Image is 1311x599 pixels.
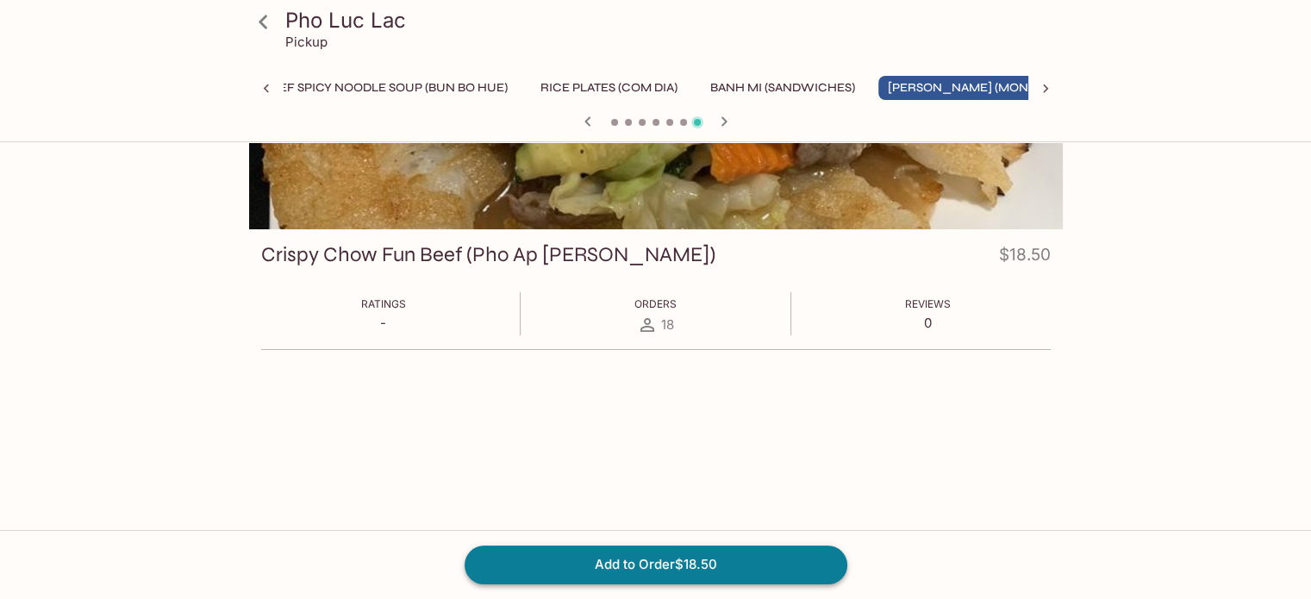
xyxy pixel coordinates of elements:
[465,546,847,583] button: Add to Order$18.50
[285,34,328,50] p: Pickup
[634,297,677,310] span: Orders
[905,315,951,331] p: 0
[531,76,687,100] button: Rice Plates (Com Dia)
[701,76,865,100] button: Banh Mi (Sandwiches)
[878,76,1069,100] button: [PERSON_NAME] (Mon Xao)
[254,76,517,100] button: Beef Spicy Noodle Soup (Bun Bo Hue)
[999,241,1051,275] h4: $18.50
[361,315,406,331] p: -
[261,241,715,268] h3: Crispy Chow Fun Beef (Pho Ap [PERSON_NAME])
[661,316,674,333] span: 18
[285,7,1056,34] h3: Pho Luc Lac
[905,297,951,310] span: Reviews
[361,297,406,310] span: Ratings
[249,1,1063,229] div: Crispy Chow Fun Beef (Pho Ap Chao Bo)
